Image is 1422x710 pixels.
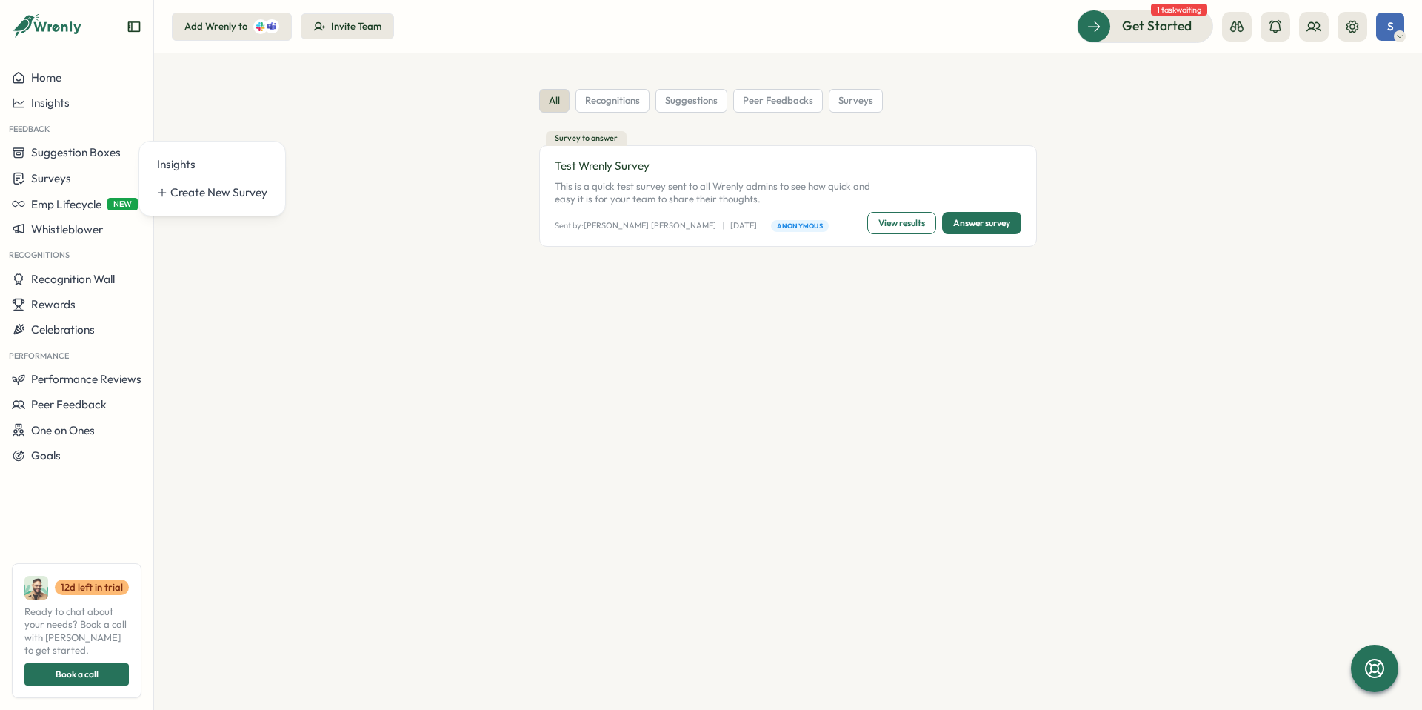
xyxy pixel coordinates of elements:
span: Home [31,70,61,84]
span: Whistleblower [31,222,103,236]
span: Answer survey [953,213,1010,233]
span: Recognition Wall [31,272,115,286]
span: recognitions [585,94,640,107]
button: Book a call [24,663,129,686]
span: Performance Reviews [31,372,141,386]
span: Goals [31,448,61,462]
span: Insights [31,96,70,110]
button: Get Started [1077,10,1213,42]
div: Create New Survey [170,185,267,201]
span: Celebrations [31,322,95,336]
button: S [1376,13,1404,41]
button: Add Wrenly to [172,13,292,41]
button: View results [867,212,936,234]
span: peer feedbacks [743,94,813,107]
button: Expand sidebar [127,19,141,34]
a: 12d left in trial [55,580,129,596]
span: Get Started [1122,16,1192,36]
div: Insights [157,156,267,173]
div: Invite Team [331,20,381,33]
span: One on Ones [31,423,95,437]
a: Insights [151,150,273,179]
a: Create New Survey [151,179,273,207]
button: Invite Team [301,13,394,40]
span: S [1387,20,1394,33]
p: Test Wrenly Survey [555,158,887,174]
div: Add Wrenly to [184,20,247,33]
span: all [549,94,560,107]
span: Surveys [31,171,71,185]
p: [DATE] [730,219,757,232]
span: Rewards [31,297,76,311]
img: Ali Khan [24,576,48,600]
p: Sent by: [PERSON_NAME].[PERSON_NAME] [555,219,716,232]
button: Answer survey [942,212,1021,234]
span: Emp Lifecycle [31,197,101,211]
span: Anonymous [777,221,823,231]
span: 1 task waiting [1151,4,1207,16]
p: | [763,219,765,232]
span: surveys [838,94,873,107]
span: Ready to chat about your needs? Book a call with [PERSON_NAME] to get started. [24,606,129,657]
span: Suggestion Boxes [31,145,121,159]
div: Survey to answer [546,131,627,146]
span: Book a call [56,664,99,685]
span: NEW [107,198,138,210]
p: | [722,219,724,232]
span: Peer Feedback [31,397,107,411]
span: suggestions [665,94,718,107]
span: View results [878,213,925,233]
p: This is a quick test survey sent to all Wrenly admins to see how quick and easy it is for your te... [555,180,887,206]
